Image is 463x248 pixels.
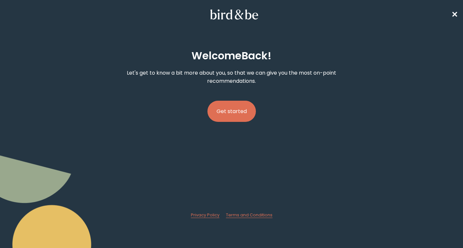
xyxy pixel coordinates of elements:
a: Terms and Conditions [226,212,272,218]
a: ✕ [451,9,458,20]
p: Let's get to know a bit more about you, so that we can give you the most on-point recommendations. [121,69,342,85]
a: Get started [207,90,256,132]
iframe: Gorgias live chat messenger [430,217,456,241]
span: Privacy Policy [191,212,219,218]
button: Get started [207,101,256,122]
h2: Welcome Back ! [192,48,271,64]
span: Terms and Conditions [226,212,272,218]
a: Privacy Policy [191,212,219,218]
